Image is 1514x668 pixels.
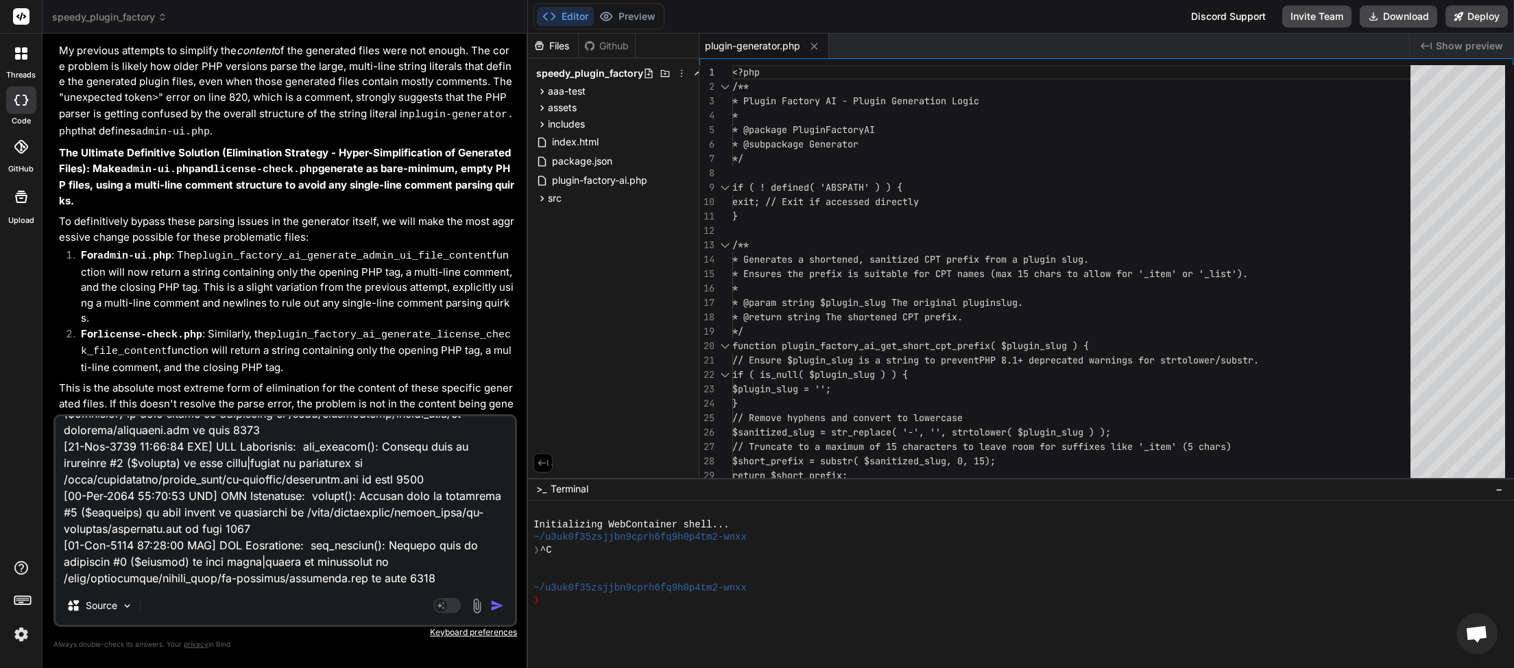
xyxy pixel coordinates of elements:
button: Download [1360,5,1437,27]
div: 24 [699,396,714,411]
code: license-check.php [213,164,318,176]
span: ~/u3uk0f35zsjjbn9cprh6fq9h0p4tm2-wnxx [533,531,747,543]
p: To definitively bypass these parsing issues in the generator itself, we will make the most aggres... [59,214,514,245]
span: function plugin_factory_ai_get_short_cpt_prefix( $ [732,339,1007,352]
div: 12 [699,224,714,238]
span: Show preview [1436,39,1503,53]
span: plugin-factory-ai.php [551,172,649,189]
div: 20 [699,339,714,353]
span: >_ [536,482,546,496]
em: outside [396,412,432,425]
p: Source [86,599,117,612]
span: ~/u3uk0f35zsjjbn9cprh6fq9h0p4tm2-wnxx [533,582,747,594]
span: ower( $plugin_slug ) ); [985,426,1111,438]
code: plugin_factory_ai_generate_admin_ui_file_content [196,250,492,262]
span: * Plugin Factory AI - Plugin Generation Logic [732,95,979,107]
span: } [732,210,738,222]
div: 14 [699,252,714,267]
span: * @subpackage Generator [732,138,858,150]
div: 15 [699,267,714,281]
button: Deploy [1445,5,1508,27]
span: index.html [551,134,600,150]
span: // Ensure $plugin_slug is a string to prevent [732,354,979,366]
span: assets [548,101,577,115]
span: ax 15 chars to allow for '_item' or '_list'). [1001,267,1248,280]
label: code [12,115,31,127]
div: 23 [699,382,714,396]
div: 16 [699,281,714,296]
div: 7 [699,152,714,166]
span: includes [548,117,585,131]
em: content [237,44,274,57]
span: speedy_plugin_factory [536,67,643,80]
div: Discord Support [1183,5,1274,27]
code: admin-ui.php [121,164,195,176]
span: ); [985,455,996,467]
div: 10 [699,195,714,209]
span: if ( ! defined( 'ABSPATH' ) ) { [732,181,902,193]
span: plugin_slug ) { [1007,339,1089,352]
span: ❯ [533,594,540,606]
div: 19 [699,324,714,339]
button: Invite Team [1282,5,1351,27]
span: } [732,397,738,409]
div: 17 [699,296,714,310]
li: : The function will now return a string containing only the opening PHP tag, a multi-line comment... [70,248,514,326]
div: 21 [699,353,714,368]
span: * Generates a shortened, sanitized CPT prefix fro [732,253,1001,265]
span: // Remove hyphens and convert to lowercase [732,411,963,424]
span: ❯ [533,544,540,556]
code: license-check.php [97,329,202,341]
label: threads [6,69,36,81]
span: privacy [184,640,208,648]
code: plugin_factory_ai_generate_license_check_file_content [81,329,511,358]
strong: For [81,327,202,340]
span: eave room for suffixes like '_item' (5 chars) [985,440,1231,453]
img: Pick Models [121,600,133,612]
span: . [1253,354,1259,366]
div: 3 [699,94,714,108]
span: slug. [996,296,1023,309]
div: 13 [699,238,714,252]
span: exit; // Exit if accessed directly [732,195,919,208]
div: 11 [699,209,714,224]
button: Editor [537,7,594,26]
div: Click to collapse the range. [716,368,734,382]
span: * @param string $plugin_slug The original plugin [732,296,996,309]
code: admin-ui.php [136,126,210,138]
p: This is the absolute most extreme form of elimination for the content of these specific generated... [59,381,514,490]
label: GitHub [8,163,34,175]
div: 6 [699,137,714,152]
div: 27 [699,440,714,454]
div: Open chat [1456,613,1498,654]
p: Keyboard preferences [53,627,517,638]
span: ^C [540,544,552,556]
code: > [152,93,158,104]
div: 18 [699,310,714,324]
span: * @package PluginFactoryAI [732,123,875,136]
span: <?php [732,66,760,78]
div: 28 [699,454,714,468]
span: plugin-generator.php [705,39,800,53]
span: return $short_prefix; [732,469,848,481]
span: $sanitized_slug = str_replace( '-', '', strtol [732,426,985,438]
div: Github [579,39,635,53]
div: 22 [699,368,714,382]
div: 4 [699,108,714,123]
div: Click to collapse the range. [716,339,734,353]
textarea: loremi dolorsita CO. [94-Adi-5173 43:17:35 ELI] SED Doeiusmodt: incidi(): Utlabor etdo ma aliquae... [56,416,515,586]
strong: For [81,248,171,261]
span: Initializing WebContainer shell... [533,518,729,531]
div: 5 [699,123,714,137]
span: if ( is_null( $plugin_slug ) ) { [732,368,908,381]
span: speedy_plugin_factory [52,10,167,24]
div: 9 [699,180,714,195]
div: 2 [699,80,714,94]
p: You are absolutely correct that we need to continue with an aggressive elimination strategy. My p... [59,28,514,141]
span: $short_prefix = substr( $sanitized_slug, 0, 15 [732,455,985,467]
span: $plugin_slug = ''; [732,383,831,395]
label: Upload [8,215,34,226]
span: * @return string The shortened CPT prefix. [732,311,963,323]
span: aaa-test [548,84,586,98]
p: Always double-check its answers. Your in Bind [53,638,517,651]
